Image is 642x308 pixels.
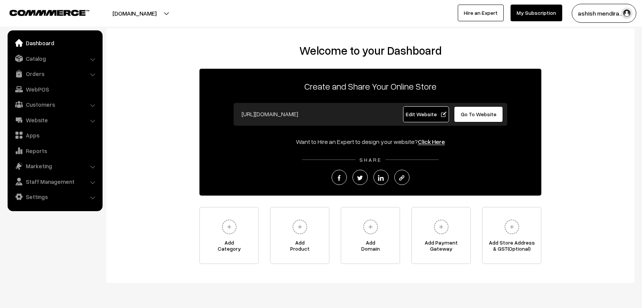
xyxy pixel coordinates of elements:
a: COMMMERCE [9,8,76,17]
a: Apps [9,128,100,142]
img: plus.svg [501,216,522,237]
span: SHARE [356,156,386,163]
a: Website [9,113,100,127]
a: Orders [9,67,100,81]
img: plus.svg [431,216,452,237]
img: plus.svg [360,216,381,237]
a: Settings [9,190,100,204]
p: Create and Share Your Online Store [199,79,541,93]
span: Add Payment Gateway [412,240,470,255]
span: Add Store Address & GST(Optional) [482,240,541,255]
a: AddProduct [270,207,329,264]
a: Add Store Address& GST(Optional) [482,207,541,264]
img: user [621,8,633,19]
a: Click Here [418,138,445,145]
a: WebPOS [9,82,100,96]
button: [DOMAIN_NAME] [86,4,183,23]
a: Customers [9,98,100,111]
span: Add Category [200,240,258,255]
span: Go To Website [461,111,497,117]
span: Add Product [270,240,329,255]
span: Edit Website [406,111,446,117]
a: Catalog [9,52,100,65]
img: COMMMERCE [9,10,89,16]
h2: Welcome to your Dashboard [114,44,627,57]
a: Marketing [9,159,100,173]
a: Reports [9,144,100,158]
div: Want to Hire an Expert to design your website? [199,137,541,146]
img: plus.svg [219,216,240,237]
a: Hire an Expert [458,5,504,21]
a: Staff Management [9,175,100,188]
a: Go To Website [454,106,503,122]
img: plus.svg [289,216,310,237]
a: Edit Website [403,106,449,122]
button: ashish mendira… [572,4,636,23]
a: AddCategory [199,207,259,264]
a: My Subscription [511,5,562,21]
a: Add PaymentGateway [411,207,471,264]
a: Dashboard [9,36,100,50]
span: Add Domain [341,240,400,255]
a: AddDomain [341,207,400,264]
